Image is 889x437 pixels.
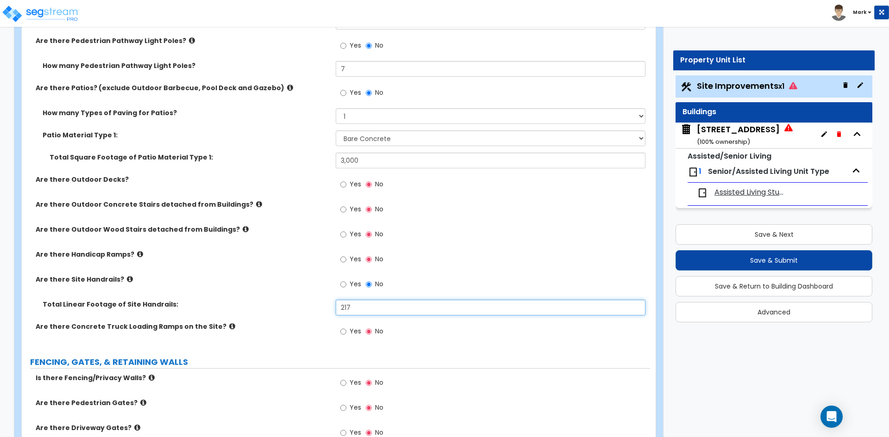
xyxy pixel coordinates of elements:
[350,179,361,189] span: Yes
[350,428,361,437] span: Yes
[714,187,786,198] span: Assisted Living Studio Unit
[340,254,346,265] input: Yes
[375,254,383,264] span: No
[375,88,383,97] span: No
[149,374,155,381] i: click for more info!
[43,61,329,70] label: How many Pedestrian Pathway Light Poles?
[340,326,346,337] input: Yes
[134,424,140,431] i: click for more info!
[287,84,293,91] i: click for more info!
[366,41,372,51] input: No
[375,378,383,387] span: No
[229,323,235,330] i: click for more info!
[43,300,329,309] label: Total Linear Footage of Site Handrails:
[375,279,383,289] span: No
[366,326,372,337] input: No
[43,130,329,140] label: Patio Material Type 1:
[36,83,329,92] label: Are there Patios? (exclude Outdoor Barbecue, Pool Deck and Gazebo)
[340,204,346,215] input: Yes
[340,279,346,289] input: Yes
[36,398,329,407] label: Are there Pedestrian Gates?
[350,204,361,214] span: Yes
[36,423,329,432] label: Are there Driveway Gates?
[350,378,361,387] span: Yes
[375,403,383,412] span: No
[137,251,143,258] i: click for more info!
[350,229,361,239] span: Yes
[366,229,372,240] input: No
[340,41,346,51] input: Yes
[243,226,249,233] i: click for more info!
[688,151,771,161] small: Assisted/Senior Living
[680,55,868,66] div: Property Unit List
[831,5,847,21] img: avatar.png
[340,229,346,240] input: Yes
[708,166,829,177] span: Senior/Assisted Living Unit Type
[853,9,867,16] b: Mark
[676,302,872,322] button: Advanced
[30,356,650,368] label: FENCING, GATES, & RETAINING WALLS
[699,166,701,177] span: 1
[340,378,346,388] input: Yes
[676,224,872,245] button: Save & Next
[36,322,329,331] label: Are there Concrete Truck Loading Ramps on the Site?
[36,36,329,45] label: Are there Pedestrian Pathway Light Poles?
[36,200,329,209] label: Are there Outdoor Concrete Stairs detached from Buildings?
[676,250,872,271] button: Save & Submit
[375,229,383,239] span: No
[697,137,750,146] small: ( 100 % ownership)
[350,254,361,264] span: Yes
[697,187,708,198] img: door.png
[366,204,372,215] input: No
[366,378,372,388] input: No
[375,204,383,214] span: No
[676,276,872,296] button: Save & Return to Building Dashboard
[36,373,329,382] label: Is there Fencing/Privacy Walls?
[36,275,329,284] label: Are there Site Handrails?
[43,108,329,117] label: How many Types of Paving for Patios?
[127,276,133,283] i: click for more info!
[1,5,80,23] img: logo_pro_r.png
[375,179,383,189] span: No
[50,153,329,162] label: Total Square Footage of Patio Material Type 1:
[256,201,262,208] i: click for more info!
[350,88,361,97] span: Yes
[340,179,346,190] input: Yes
[350,279,361,289] span: Yes
[697,80,797,92] span: Site Improvements
[340,88,346,98] input: Yes
[366,88,372,98] input: No
[375,326,383,336] span: No
[350,326,361,336] span: Yes
[189,37,195,44] i: click for more info!
[36,225,329,234] label: Are there Outdoor Wood Stairs detached from Buildings?
[680,123,692,135] img: building.svg
[375,41,383,50] span: No
[680,81,692,93] img: Construction.png
[778,81,784,91] small: x1
[350,41,361,50] span: Yes
[682,107,865,117] div: Buildings
[820,406,843,428] div: Open Intercom Messenger
[36,250,329,259] label: Are there Handicap Ramps?
[680,123,793,147] span: 10107 Military Drive West
[366,279,372,289] input: No
[375,428,383,437] span: No
[340,403,346,413] input: Yes
[36,175,329,184] label: Are there Outdoor Decks?
[366,179,372,190] input: No
[366,254,372,265] input: No
[688,166,699,178] img: door.png
[350,403,361,412] span: Yes
[697,123,780,147] div: [STREET_ADDRESS]
[366,403,372,413] input: No
[140,399,146,406] i: click for more info!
